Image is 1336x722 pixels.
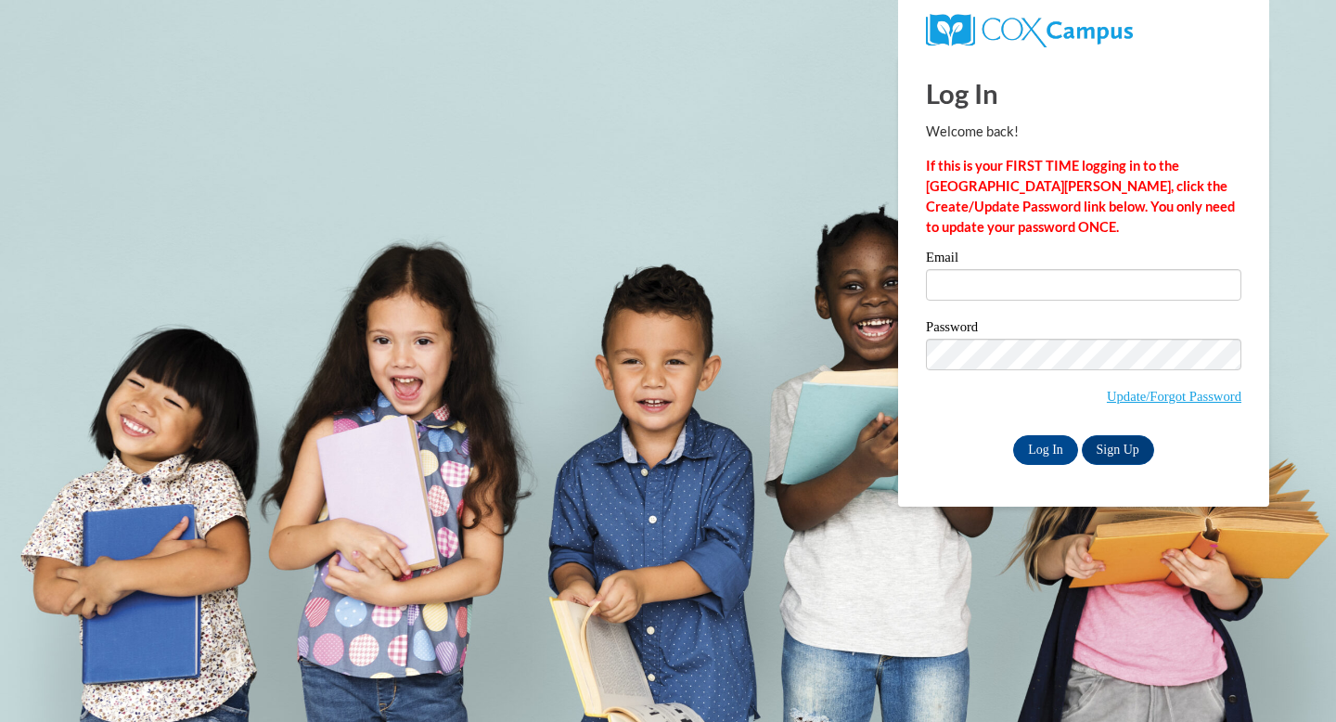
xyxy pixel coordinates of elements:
[926,14,1133,47] img: COX Campus
[926,158,1235,235] strong: If this is your FIRST TIME logging in to the [GEOGRAPHIC_DATA][PERSON_NAME], click the Create/Upd...
[926,74,1241,112] h1: Log In
[926,320,1241,339] label: Password
[1107,389,1241,404] a: Update/Forgot Password
[1013,435,1078,465] input: Log In
[1082,435,1154,465] a: Sign Up
[926,122,1241,142] p: Welcome back!
[926,21,1133,37] a: COX Campus
[926,251,1241,269] label: Email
